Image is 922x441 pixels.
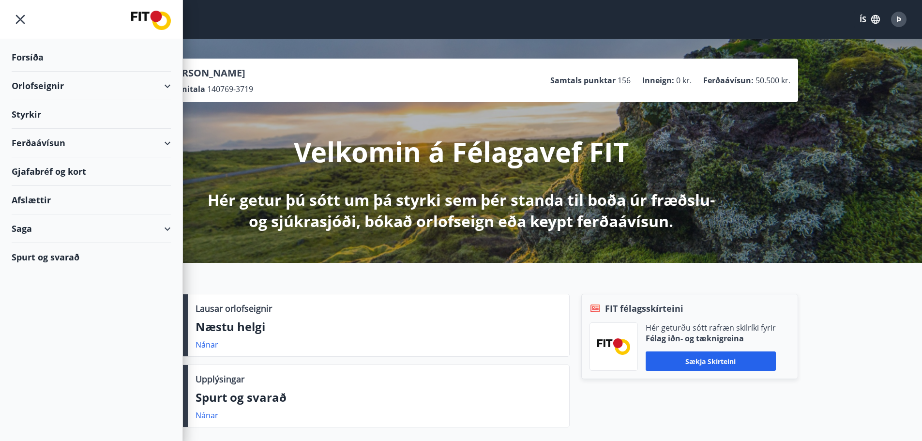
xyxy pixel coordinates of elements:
[196,302,272,315] p: Lausar orlofseignir
[196,319,561,335] p: Næstu helgi
[196,339,218,350] a: Nánar
[646,333,776,344] p: Félag iðn- og tæknigreina
[167,66,253,80] p: [PERSON_NAME]
[196,389,561,406] p: Spurt og svarað
[131,11,171,30] img: union_logo
[294,133,629,170] p: Velkomin á Félagavef FIT
[646,351,776,371] button: Sækja skírteini
[550,75,616,86] p: Samtals punktar
[12,214,171,243] div: Saga
[206,189,717,232] p: Hér getur þú sótt um þá styrki sem þér standa til boða úr fræðslu- og sjúkrasjóði, bókað orlofsei...
[196,410,218,421] a: Nánar
[12,186,171,214] div: Afslættir
[12,157,171,186] div: Gjafabréf og kort
[676,75,692,86] span: 0 kr.
[854,11,885,28] button: ÍS
[646,322,776,333] p: Hér geturðu sótt rafræn skilríki fyrir
[605,302,683,315] span: FIT félagsskírteini
[167,84,205,94] p: Kennitala
[597,338,630,354] img: FPQVkF9lTnNbbaRSFyT17YYeljoOGk5m51IhT0bO.png
[896,14,901,25] span: Þ
[196,373,244,385] p: Upplýsingar
[642,75,674,86] p: Inneign :
[703,75,754,86] p: Ferðaávísun :
[12,72,171,100] div: Orlofseignir
[618,75,631,86] span: 156
[12,100,171,129] div: Styrkir
[12,11,29,28] button: menu
[887,8,910,31] button: Þ
[12,243,171,271] div: Spurt og svarað
[12,43,171,72] div: Forsíða
[756,75,790,86] span: 50.500 kr.
[12,129,171,157] div: Ferðaávísun
[207,84,253,94] span: 140769-3719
